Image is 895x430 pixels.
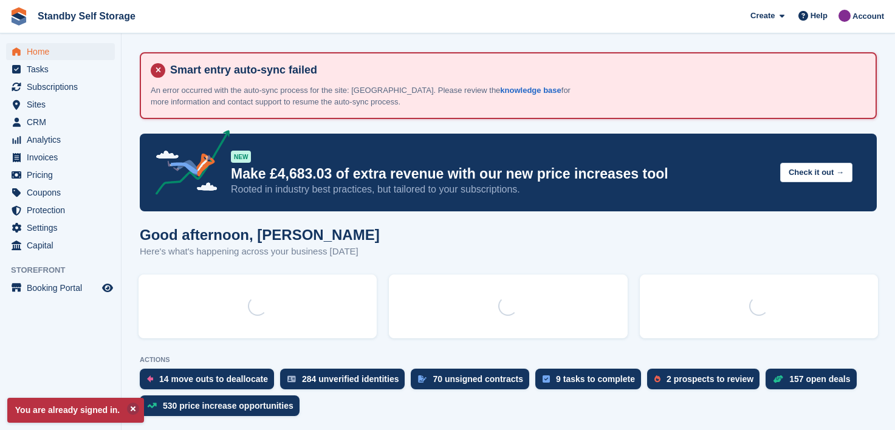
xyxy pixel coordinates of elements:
[654,375,660,383] img: prospect-51fa495bee0391a8d652442698ab0144808aea92771e9ea1ae160a38d050c398.svg
[231,165,770,183] p: Make £4,683.03 of extra revenue with our new price increases tool
[159,374,268,384] div: 14 move outs to deallocate
[750,10,775,22] span: Create
[647,369,766,395] a: 2 prospects to review
[140,369,280,395] a: 14 move outs to deallocate
[231,151,251,163] div: NEW
[411,369,535,395] a: 70 unsigned contracts
[27,202,100,219] span: Protection
[838,10,851,22] img: Sue Ford
[500,86,561,95] a: knowledge base
[27,219,100,236] span: Settings
[27,166,100,183] span: Pricing
[145,130,230,199] img: price-adjustments-announcement-icon-8257ccfd72463d97f412b2fc003d46551f7dbcb40ab6d574587a9cd5c0d94...
[556,374,635,384] div: 9 tasks to complete
[789,374,850,384] div: 157 open deals
[140,227,380,243] h1: Good afternoon, [PERSON_NAME]
[811,10,828,22] span: Help
[6,202,115,219] a: menu
[6,96,115,113] a: menu
[6,43,115,60] a: menu
[10,7,28,26] img: stora-icon-8386f47178a22dfd0bd8f6a31ec36ba5ce8667c1dd55bd0f319d3a0aa187defe.svg
[27,149,100,166] span: Invoices
[147,375,153,383] img: move_outs_to_deallocate_icon-f764333ba52eb49d3ac5e1228854f67142a1ed5810a6f6cc68b1a99e826820c5.svg
[7,398,144,423] p: You are already signed in.
[773,375,783,383] img: deal-1b604bf984904fb50ccaf53a9ad4b4a5d6e5aea283cecdc64d6e3604feb123c2.svg
[287,375,296,383] img: verify_identity-adf6edd0f0f0b5bbfe63781bf79b02c33cf7c696d77639b501bdc392416b5a36.svg
[27,131,100,148] span: Analytics
[27,43,100,60] span: Home
[231,183,770,196] p: Rooted in industry best practices, but tailored to your subscriptions.
[766,369,862,395] a: 157 open deals
[151,84,576,108] p: An error occurred with the auto-sync process for the site: [GEOGRAPHIC_DATA]. Please review the f...
[27,96,100,113] span: Sites
[11,264,121,276] span: Storefront
[27,78,100,95] span: Subscriptions
[543,375,550,383] img: task-75834270c22a3079a89374b754ae025e5fb1db73e45f91037f5363f120a921f8.svg
[418,375,427,383] img: contract_signature_icon-13c848040528278c33f63329250d36e43548de30e8caae1d1a13099fd9432cc5.svg
[433,374,523,384] div: 70 unsigned contracts
[27,61,100,78] span: Tasks
[140,395,306,422] a: 530 price increase opportunities
[6,114,115,131] a: menu
[6,131,115,148] a: menu
[6,166,115,183] a: menu
[140,356,877,364] p: ACTIONS
[27,279,100,296] span: Booking Portal
[27,237,100,254] span: Capital
[33,6,140,26] a: Standby Self Storage
[163,401,293,411] div: 530 price increase opportunities
[6,61,115,78] a: menu
[27,184,100,201] span: Coupons
[667,374,753,384] div: 2 prospects to review
[100,281,115,295] a: Preview store
[6,149,115,166] a: menu
[147,403,157,408] img: price_increase_opportunities-93ffe204e8149a01c8c9dc8f82e8f89637d9d84a8eef4429ea346261dce0b2c0.svg
[535,369,647,395] a: 9 tasks to complete
[780,163,852,183] button: Check it out →
[280,369,411,395] a: 284 unverified identities
[852,10,884,22] span: Account
[140,245,380,259] p: Here's what's happening across your business [DATE]
[6,279,115,296] a: menu
[165,63,866,77] h4: Smart entry auto-sync failed
[6,237,115,254] a: menu
[302,374,399,384] div: 284 unverified identities
[6,78,115,95] a: menu
[6,184,115,201] a: menu
[27,114,100,131] span: CRM
[6,219,115,236] a: menu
